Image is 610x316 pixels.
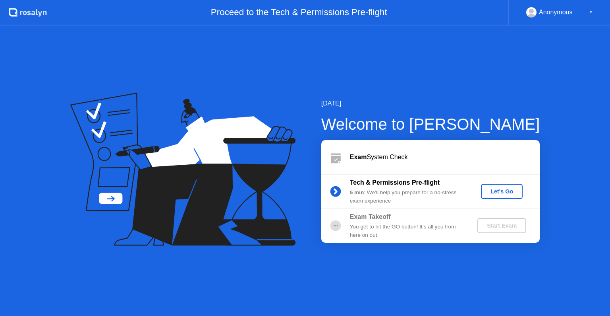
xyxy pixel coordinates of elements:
div: Let's Go [484,188,519,195]
div: Welcome to [PERSON_NAME] [321,112,540,136]
b: 5 min [350,189,364,195]
b: Exam [350,154,367,160]
button: Let's Go [481,184,523,199]
div: : We’ll help you prepare for a no-stress exam experience [350,189,464,205]
div: System Check [350,152,540,162]
button: Start Exam [477,218,526,233]
div: You get to hit the GO button! It’s all you from here on out [350,223,464,239]
b: Tech & Permissions Pre-flight [350,179,440,186]
div: ▼ [589,7,593,18]
div: [DATE] [321,99,540,108]
b: Exam Takeoff [350,213,391,220]
div: Start Exam [481,222,523,229]
div: Anonymous [539,7,573,18]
